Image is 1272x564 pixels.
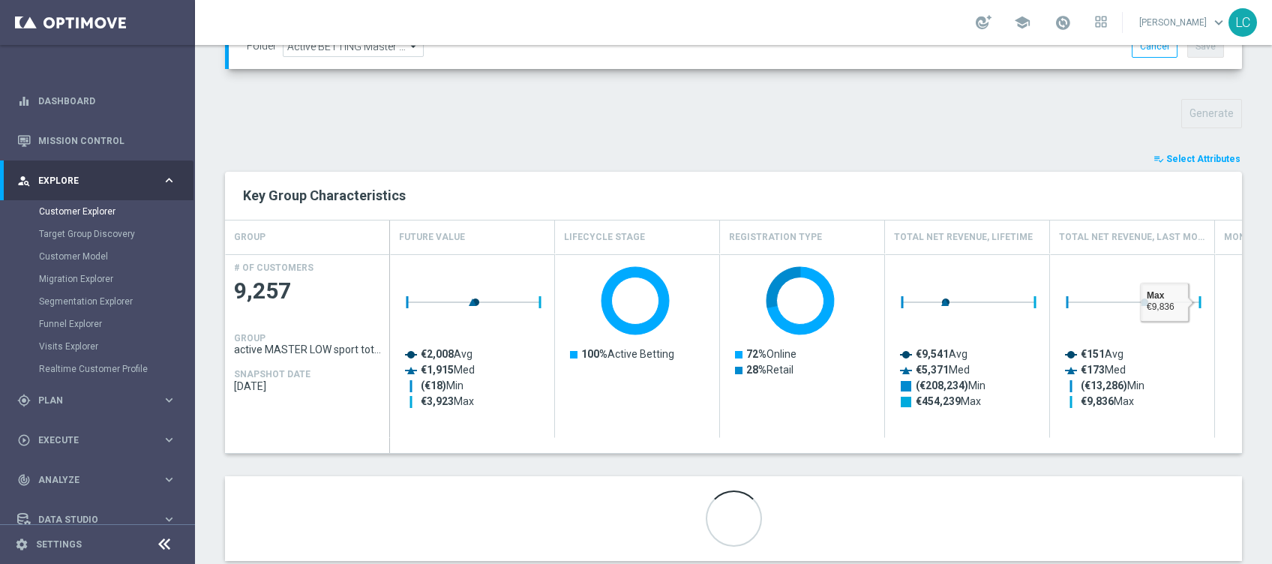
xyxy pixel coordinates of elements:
h4: GROUP [234,333,265,343]
div: Target Group Discovery [39,223,193,245]
div: Realtime Customer Profile [39,358,193,380]
i: playlist_add_check [1153,154,1164,164]
span: school [1014,14,1030,31]
a: Mission Control [38,121,176,160]
tspan: (€208,234) [916,379,968,392]
i: keyboard_arrow_right [162,393,176,407]
i: gps_fixed [17,394,31,407]
button: Cancel [1132,36,1177,57]
a: Settings [36,540,82,549]
span: Select Attributes [1166,154,1240,164]
tspan: €2,008 [421,348,454,360]
a: Migration Explorer [39,273,156,285]
h4: Future Value [399,224,465,250]
i: keyboard_arrow_right [162,173,176,187]
h4: SNAPSHOT DATE [234,369,310,379]
div: Execute [17,433,162,447]
a: Segmentation Explorer [39,295,156,307]
text: Min [1081,379,1144,392]
button: playlist_add_check Select Attributes [1152,151,1242,167]
a: Realtime Customer Profile [39,363,156,375]
h4: # OF CUSTOMERS [234,262,313,273]
h2: Key Group Characteristics [243,187,1224,205]
h4: Total Net Revenue, Last Month [1059,224,1205,250]
text: Max [1081,395,1134,407]
span: Execute [38,436,162,445]
a: Target Group Discovery [39,228,156,240]
text: Avg [916,348,967,360]
text: Med [421,364,475,376]
tspan: €173 [1081,364,1105,376]
i: keyboard_arrow_right [162,512,176,526]
h4: Lifecycle Stage [564,224,645,250]
button: Generate [1181,99,1242,128]
button: person_search Explore keyboard_arrow_right [16,175,177,187]
h4: Registration Type [729,224,822,250]
button: play_circle_outline Execute keyboard_arrow_right [16,434,177,446]
a: Funnel Explorer [39,318,156,330]
tspan: 72% [746,348,766,360]
tspan: (€13,286) [1081,379,1127,392]
div: Data Studio [17,513,162,526]
div: LC [1228,8,1257,37]
a: Visits Explorer [39,340,156,352]
span: Explore [38,176,162,185]
text: Active Betting [581,348,674,360]
span: active MASTER LOW sport totali [234,343,381,355]
label: Folder [247,40,277,52]
text: Avg [421,348,472,360]
tspan: €454,239 [916,395,961,407]
i: keyboard_arrow_right [162,472,176,487]
div: Funnel Explorer [39,313,193,335]
span: 9,257 [234,277,381,306]
div: Mission Control [17,121,176,160]
i: person_search [17,174,31,187]
a: Dashboard [38,81,176,121]
button: equalizer Dashboard [16,95,177,107]
tspan: 100% [581,348,607,360]
button: gps_fixed Plan keyboard_arrow_right [16,394,177,406]
button: track_changes Analyze keyboard_arrow_right [16,474,177,486]
div: Customer Explorer [39,200,193,223]
div: Press SPACE to select this row. [225,254,390,438]
i: keyboard_arrow_right [162,433,176,447]
text: Online [746,348,796,360]
tspan: €9,541 [916,348,949,360]
a: Customer Explorer [39,205,156,217]
span: Data Studio [38,515,162,524]
span: keyboard_arrow_down [1210,14,1227,31]
i: track_changes [17,473,31,487]
div: Segmentation Explorer [39,290,193,313]
text: Min [916,379,985,392]
h4: Total Net Revenue, Lifetime [894,224,1033,250]
a: Customer Model [39,250,156,262]
text: Retail [746,364,793,376]
text: Max [916,395,981,407]
div: Visits Explorer [39,335,193,358]
tspan: 28% [746,364,766,376]
i: settings [15,538,28,551]
button: Data Studio keyboard_arrow_right [16,514,177,526]
button: Mission Control [16,135,177,147]
div: Explore [17,174,162,187]
text: Avg [1081,348,1123,360]
tspan: €151 [1081,348,1105,360]
tspan: €3,923 [421,395,454,407]
span: Plan [38,396,162,405]
span: Analyze [38,475,162,484]
span: 2025-09-23 [234,380,381,392]
tspan: (€18) [421,379,446,392]
i: play_circle_outline [17,433,31,447]
div: Migration Explorer [39,268,193,290]
div: Analyze [17,473,162,487]
a: [PERSON_NAME]keyboard_arrow_down [1138,11,1228,34]
text: Med [916,364,970,376]
div: Customer Model [39,245,193,268]
text: Max [421,395,474,407]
